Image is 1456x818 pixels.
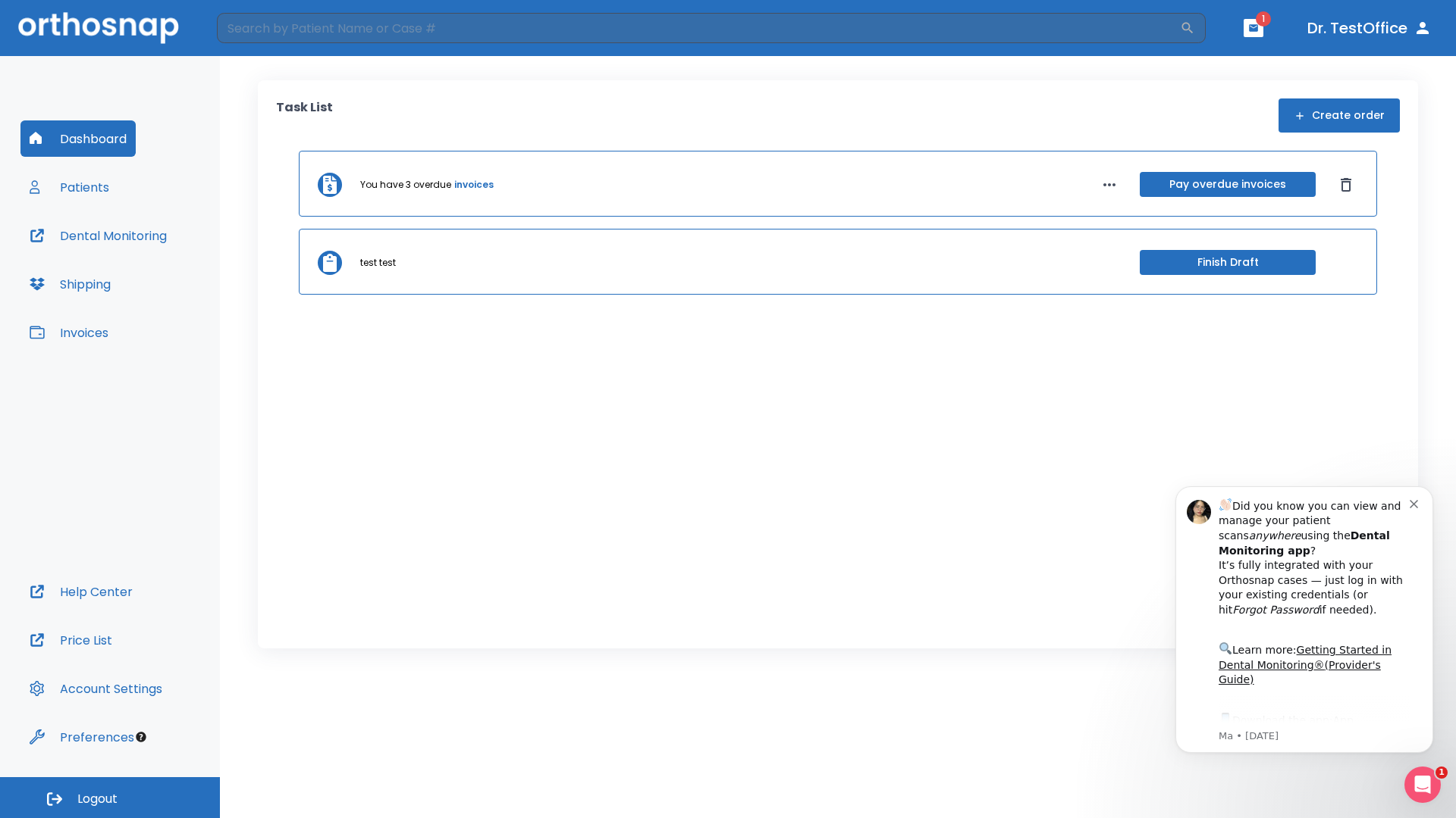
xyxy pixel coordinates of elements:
[1153,464,1456,777] iframe: Intercom notifications message
[454,178,494,192] a: invoices
[217,13,1180,43] input: Search by Patient Name or Case #
[1301,14,1438,42] button: Dr. TestOffice
[20,314,118,351] button: Invoices
[20,670,171,707] button: Account Settings
[257,33,269,45] button: Dismiss notification
[66,251,201,278] a: App Store
[1334,173,1358,197] button: Dismiss
[1436,766,1448,779] span: 1
[276,98,333,133] p: Task List
[134,730,148,744] div: Tooltip anchor
[20,266,120,302] button: Shipping
[20,622,121,658] button: Price List
[1256,11,1271,27] span: 1
[360,178,451,192] p: You have 3 overdue
[20,719,143,755] button: Preferences
[1140,250,1316,275] button: Finish Draft
[360,256,396,270] p: test test
[1279,98,1400,133] button: Create order
[66,266,257,279] p: Message from Ma, sent 3w ago
[18,12,179,43] img: Orthosnap
[20,217,176,254] button: Dental Monitoring
[20,169,118,205] button: Patients
[20,120,136,157] button: Dashboard
[1140,172,1316,197] button: Pay overdue invoices
[20,573,142,610] button: Help Center
[1404,766,1441,803] iframe: Intercom live chat
[66,247,257,324] div: Download the app: | ​ Let us know if you need help getting started!
[77,791,118,807] span: Logout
